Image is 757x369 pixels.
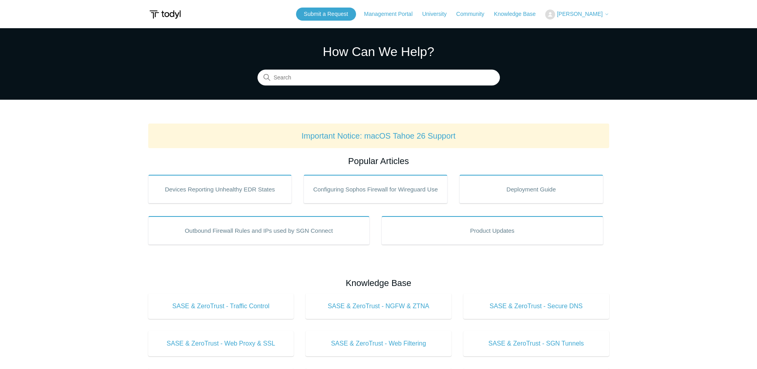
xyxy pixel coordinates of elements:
h2: Knowledge Base [148,276,609,290]
a: SASE & ZeroTrust - Web Proxy & SSL [148,331,294,356]
h2: Popular Articles [148,155,609,168]
span: SASE & ZeroTrust - Web Proxy & SSL [160,339,282,348]
a: Submit a Request [296,8,356,21]
a: Knowledge Base [494,10,544,18]
img: Todyl Support Center Help Center home page [148,7,182,22]
span: SASE & ZeroTrust - Secure DNS [475,301,597,311]
a: SASE & ZeroTrust - NGFW & ZTNA [306,294,451,319]
span: [PERSON_NAME] [557,11,602,17]
input: Search [257,70,500,86]
a: SASE & ZeroTrust - Web Filtering [306,331,451,356]
span: SASE & ZeroTrust - Web Filtering [318,339,439,348]
a: Devices Reporting Unhealthy EDR States [148,175,292,203]
a: Important Notice: macOS Tahoe 26 Support [302,131,456,140]
a: Deployment Guide [459,175,603,203]
span: SASE & ZeroTrust - SGN Tunnels [475,339,597,348]
a: Product Updates [381,216,603,245]
span: SASE & ZeroTrust - NGFW & ZTNA [318,301,439,311]
h1: How Can We Help? [257,42,500,61]
a: SASE & ZeroTrust - Traffic Control [148,294,294,319]
a: SASE & ZeroTrust - Secure DNS [463,294,609,319]
a: Management Portal [364,10,420,18]
a: Outbound Firewall Rules and IPs used by SGN Connect [148,216,370,245]
span: SASE & ZeroTrust - Traffic Control [160,301,282,311]
a: Community [456,10,492,18]
a: University [422,10,454,18]
a: SASE & ZeroTrust - SGN Tunnels [463,331,609,356]
a: Configuring Sophos Firewall for Wireguard Use [304,175,447,203]
button: [PERSON_NAME] [545,10,609,19]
